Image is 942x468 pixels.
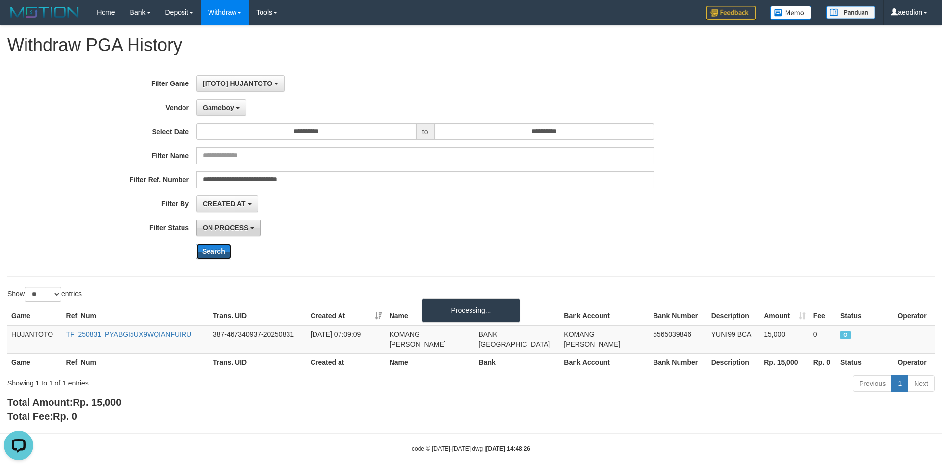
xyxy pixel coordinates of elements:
th: Created at [307,353,386,371]
td: KOMANG [PERSON_NAME] [386,325,475,354]
select: Showentries [25,287,61,302]
span: Rp. 15,000 [73,397,121,408]
th: Description [707,353,760,371]
th: Created At: activate to sort column ascending [307,307,386,325]
th: Description [707,307,760,325]
td: YUNI99 BCA [707,325,760,354]
th: Name [386,307,475,325]
span: ON PROCESS [840,331,851,339]
div: Showing 1 to 1 of 1 entries [7,374,385,388]
strong: [DATE] 14:48:26 [486,445,530,452]
th: Bank Account [560,307,649,325]
th: Trans. UID [209,307,307,325]
th: Status [837,307,894,325]
td: 15,000 [760,325,809,354]
th: Fee [810,307,837,325]
span: CREATED AT [203,200,246,208]
th: Game [7,307,62,325]
th: Bank [474,353,560,371]
a: 1 [891,375,908,392]
h1: Withdraw PGA History [7,35,935,55]
td: 5565039846 [649,325,707,354]
td: [DATE] 07:09:09 [307,325,386,354]
td: KOMANG [PERSON_NAME] [560,325,649,354]
th: Ref. Num [62,353,209,371]
td: HUJANTOTO [7,325,62,354]
img: Feedback.jpg [706,6,756,20]
button: CREATED AT [196,195,258,212]
th: Status [837,353,894,371]
button: Search [196,244,231,259]
a: TF_250831_PYABGI5UX9WQIANFUIRU [66,330,192,338]
div: Processing... [422,298,520,323]
span: [ITOTO] HUJANTOTO [203,80,272,87]
b: Total Fee: [7,411,77,422]
button: [ITOTO] HUJANTOTO [196,75,285,92]
th: Bank Number [649,307,707,325]
th: Rp. 0 [810,353,837,371]
img: Button%20Memo.svg [770,6,811,20]
th: Rp. 15,000 [760,353,809,371]
button: Open LiveChat chat widget [4,4,33,33]
label: Show entries [7,287,82,302]
td: 0 [810,325,837,354]
button: Gameboy [196,99,246,116]
th: Game [7,353,62,371]
th: Bank Account [560,353,649,371]
th: Trans. UID [209,353,307,371]
span: Gameboy [203,104,234,111]
th: Bank Number [649,353,707,371]
img: MOTION_logo.png [7,5,82,20]
th: Name [386,353,475,371]
a: Next [908,375,935,392]
th: Operator [893,353,935,371]
a: Previous [853,375,892,392]
th: Amount: activate to sort column ascending [760,307,809,325]
span: to [416,123,435,140]
th: Operator [893,307,935,325]
button: ON PROCESS [196,220,261,236]
span: Rp. 0 [53,411,77,422]
th: Ref. Num [62,307,209,325]
td: 387-467340937-20250831 [209,325,307,354]
small: code © [DATE]-[DATE] dwg | [412,445,530,452]
span: ON PROCESS [203,224,248,232]
b: Total Amount: [7,397,121,408]
td: BANK [GEOGRAPHIC_DATA] [474,325,560,354]
img: panduan.png [826,6,875,19]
